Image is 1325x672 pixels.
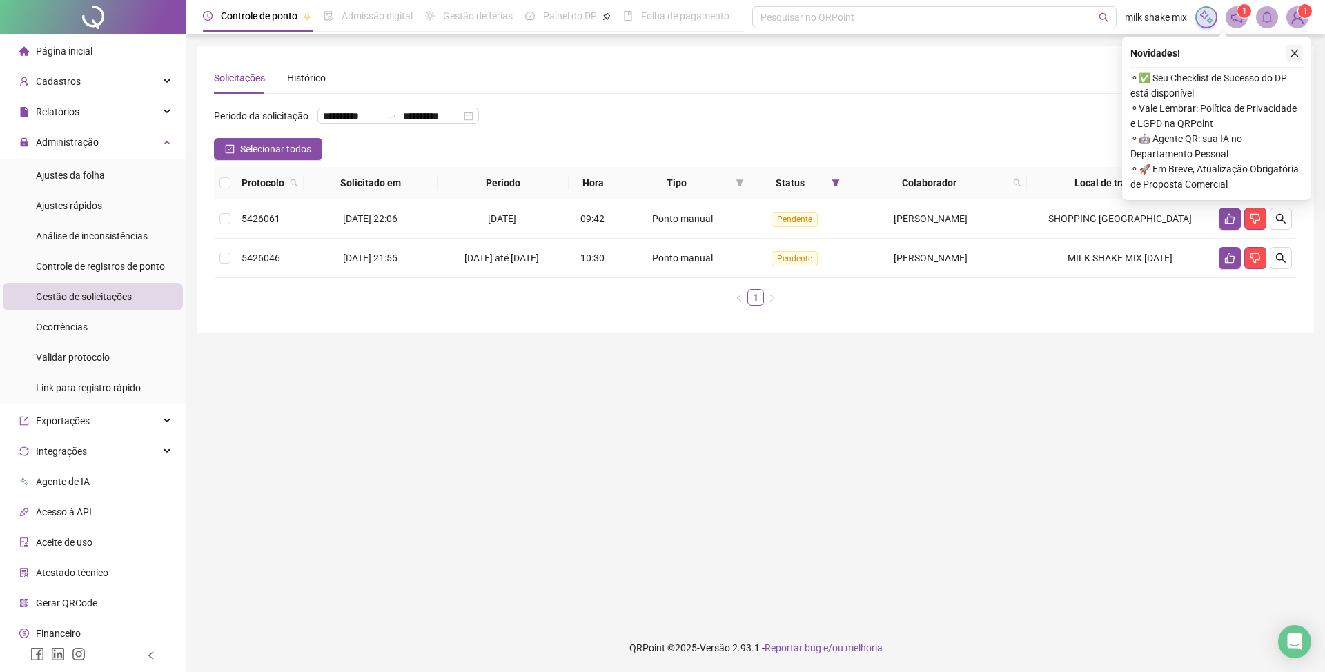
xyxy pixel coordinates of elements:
[748,290,763,305] a: 1
[624,175,730,190] span: Tipo
[733,172,747,193] span: filter
[342,10,413,21] span: Admissão digital
[19,598,29,608] span: qrcode
[652,213,713,224] span: Ponto manual
[1199,10,1214,25] img: sparkle-icon.fc2bf0ac1784a2077858766a79e2daf3.svg
[19,416,29,426] span: export
[36,261,165,272] span: Controle de registros de ponto
[287,70,326,86] div: Histórico
[214,70,265,86] div: Solicitações
[425,11,435,21] span: sun
[19,107,29,117] span: file
[386,110,397,121] span: to
[36,76,81,87] span: Cadastros
[36,200,102,211] span: Ajustes rápidos
[36,537,92,548] span: Aceite de uso
[225,144,235,154] span: check-square
[851,175,1008,190] span: Colaborador
[623,11,633,21] span: book
[242,213,280,224] span: 5426061
[19,537,29,547] span: audit
[1027,239,1213,278] td: MILK SHAKE MIX [DATE]
[1298,4,1312,18] sup: Atualize o seu contato no menu Meus Dados
[287,172,301,193] span: search
[1224,213,1235,224] span: like
[894,253,968,264] span: [PERSON_NAME]
[1130,131,1303,161] span: ⚬ 🤖 Agente QR: sua IA no Departamento Pessoal
[304,167,438,199] th: Solicitado em
[36,322,88,333] span: Ocorrências
[1224,253,1235,264] span: like
[1250,213,1261,224] span: dislike
[1130,101,1303,131] span: ⚬ Vale Lembrar: Política de Privacidade e LGPD na QRPoint
[747,289,764,306] li: 1
[19,568,29,577] span: solution
[1130,70,1303,101] span: ⚬ ✅ Seu Checklist de Sucesso do DP está disponível
[525,11,535,21] span: dashboard
[1099,12,1109,23] span: search
[1130,161,1303,192] span: ⚬ 🚀 Em Breve, Atualização Obrigatória de Proposta Comercial
[1013,179,1021,187] span: search
[19,629,29,638] span: dollar
[1290,48,1299,58] span: close
[19,137,29,147] span: lock
[764,289,781,306] li: Próxima página
[36,476,90,487] span: Agente de IA
[1275,213,1286,224] span: search
[30,647,44,661] span: facebook
[36,597,97,609] span: Gerar QRCode
[36,567,108,578] span: Atestado técnico
[324,11,333,21] span: file-done
[1032,175,1194,190] span: Local de trabalho
[72,647,86,661] span: instagram
[755,175,826,190] span: Status
[829,172,843,193] span: filter
[488,213,516,224] span: [DATE]
[203,11,213,21] span: clock-circle
[36,628,81,639] span: Financeiro
[221,10,297,21] span: Controle de ponto
[731,289,747,306] li: Página anterior
[240,141,311,157] span: Selecionar todos
[602,12,611,21] span: pushpin
[768,294,776,302] span: right
[1242,6,1247,16] span: 1
[464,253,539,264] span: [DATE] até [DATE]
[343,213,397,224] span: [DATE] 22:06
[214,138,322,160] button: Selecionar todos
[731,289,747,306] button: left
[1130,46,1180,61] span: Novidades !
[19,446,29,456] span: sync
[652,253,713,264] span: Ponto manual
[242,253,280,264] span: 5426046
[1027,199,1213,239] td: SHOPPING [GEOGRAPHIC_DATA]
[1230,11,1243,23] span: notification
[36,46,92,57] span: Página inicial
[36,415,90,426] span: Exportações
[1287,7,1308,28] img: 12208
[343,253,397,264] span: [DATE] 21:55
[1250,253,1261,264] span: dislike
[700,642,730,653] span: Versão
[36,137,99,148] span: Administração
[36,506,92,517] span: Acesso à API
[36,382,141,393] span: Link para registro rápido
[36,106,79,117] span: Relatórios
[1125,10,1187,25] span: milk shake mix
[736,179,744,187] span: filter
[580,253,605,264] span: 10:30
[36,446,87,457] span: Integrações
[19,507,29,517] span: api
[186,624,1325,672] footer: QRPoint © 2025 - 2.93.1 -
[543,10,597,21] span: Painel do DP
[1237,4,1251,18] sup: 1
[1261,11,1273,23] span: bell
[1303,6,1308,16] span: 1
[772,212,818,227] span: Pendente
[764,289,781,306] button: right
[641,10,729,21] span: Folha de pagamento
[36,170,105,181] span: Ajustes da folha
[438,167,569,199] th: Período
[19,77,29,86] span: user-add
[51,647,65,661] span: linkedin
